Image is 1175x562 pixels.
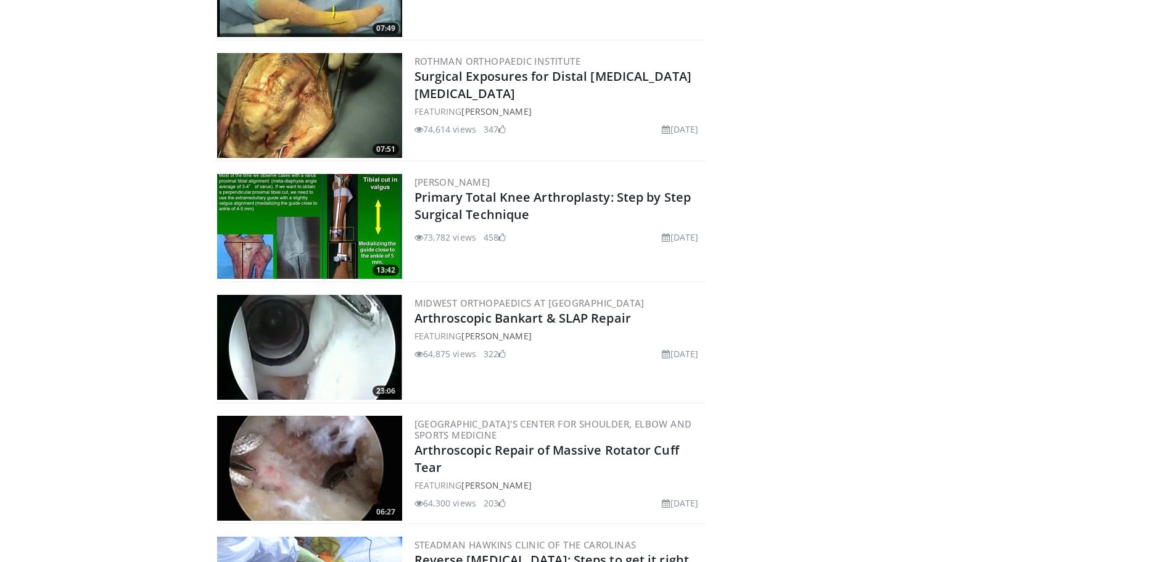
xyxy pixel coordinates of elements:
[414,123,476,136] li: 74,614 views
[217,416,402,521] img: 281021_0002_1.png.300x170_q85_crop-smart_upscale.jpg
[414,105,704,118] div: FEATURING
[217,295,402,400] img: cole_0_3.png.300x170_q85_crop-smart_upscale.jpg
[373,23,399,34] span: 07:49
[484,123,506,136] li: 347
[414,297,645,309] a: Midwest Orthopaedics at [GEOGRAPHIC_DATA]
[414,68,691,102] a: Surgical Exposures for Distal [MEDICAL_DATA] [MEDICAL_DATA]
[484,347,506,360] li: 322
[217,174,402,279] img: oa8B-rsjN5HfbTbX5hMDoxOjB1O5lLKx_1.300x170_q85_crop-smart_upscale.jpg
[217,53,402,158] img: 70322_0000_3.png.300x170_q85_crop-smart_upscale.jpg
[461,330,531,342] a: [PERSON_NAME]
[414,310,631,326] a: Arthroscopic Bankart & SLAP Repair
[373,144,399,155] span: 07:51
[461,479,531,491] a: [PERSON_NAME]
[217,174,402,279] a: 13:42
[414,442,679,476] a: Arthroscopic Repair of Massive Rotator Cuff Tear
[414,539,637,551] a: Steadman Hawkins Clinic of the Carolinas
[484,497,506,510] li: 203
[662,123,698,136] li: [DATE]
[414,329,704,342] div: FEATURING
[414,479,704,492] div: FEATURING
[217,53,402,158] a: 07:51
[217,416,402,521] a: 06:27
[484,231,506,244] li: 458
[373,265,399,276] span: 13:42
[414,347,476,360] li: 64,875 views
[662,497,698,510] li: [DATE]
[414,418,692,441] a: [GEOGRAPHIC_DATA]'s Center for Shoulder, Elbow and Sports Medicine
[414,176,490,188] a: [PERSON_NAME]
[217,295,402,400] a: 23:06
[373,506,399,518] span: 06:27
[414,189,691,223] a: Primary Total Knee Arthroplasty: Step by Step Surgical Technique
[461,105,531,117] a: [PERSON_NAME]
[373,386,399,397] span: 23:06
[662,347,698,360] li: [DATE]
[662,231,698,244] li: [DATE]
[414,231,476,244] li: 73,782 views
[414,55,581,67] a: Rothman Orthopaedic Institute
[414,497,476,510] li: 64,300 views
